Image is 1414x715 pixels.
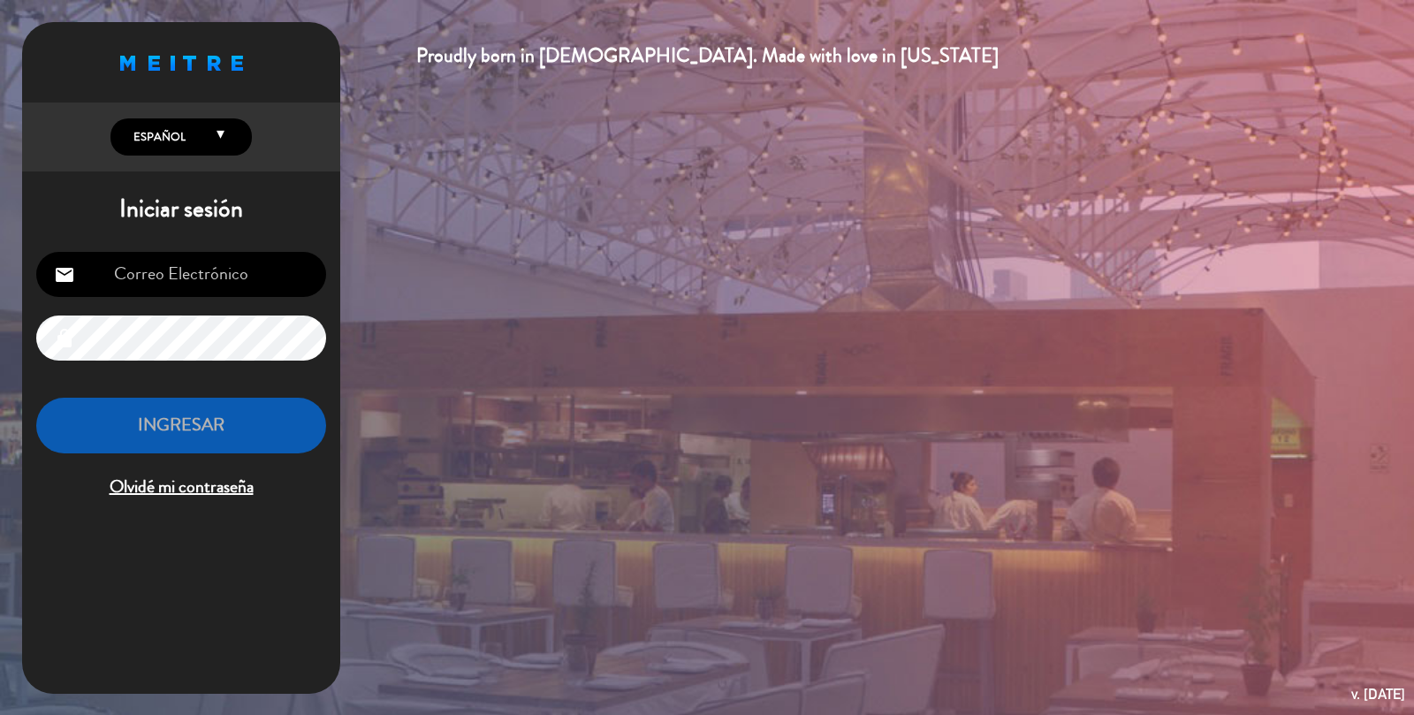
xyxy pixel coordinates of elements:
span: Español [129,128,186,146]
i: email [54,264,75,285]
h1: Iniciar sesión [22,194,340,224]
div: v. [DATE] [1351,682,1405,706]
button: INGRESAR [36,398,326,453]
span: Olvidé mi contraseña [36,473,326,502]
i: lock [54,328,75,349]
input: Correo Electrónico [36,252,326,297]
